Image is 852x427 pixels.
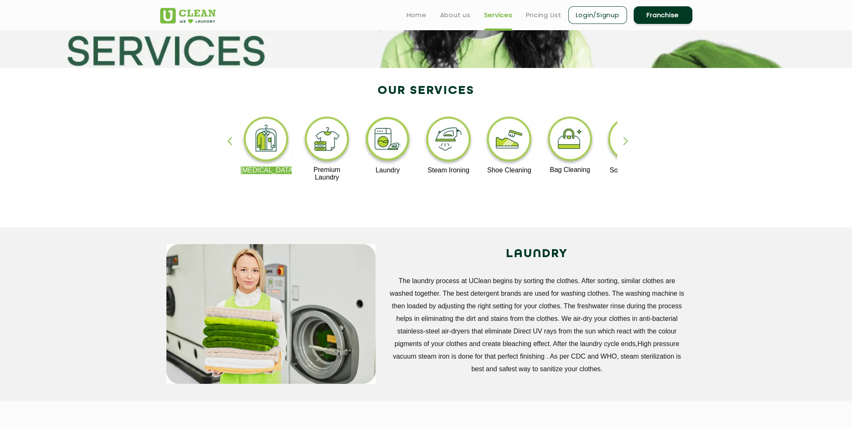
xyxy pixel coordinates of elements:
a: Pricing List [526,10,562,20]
img: UClean Laundry and Dry Cleaning [160,8,216,23]
p: Steam Ironing [423,167,474,174]
p: Shoe Cleaning [484,167,535,174]
h2: LAUNDRY [388,244,686,264]
img: service_main_image_11zon.webp [166,244,376,384]
p: Bag Cleaning [544,166,596,174]
img: shoe_cleaning_11zon.webp [484,115,535,167]
p: [MEDICAL_DATA] [241,167,292,174]
img: laundry_cleaning_11zon.webp [362,115,414,167]
img: dry_cleaning_11zon.webp [241,115,292,167]
a: Login/Signup [568,6,627,24]
a: Franchise [634,6,692,24]
a: About us [440,10,471,20]
img: premium_laundry_cleaning_11zon.webp [301,115,353,166]
img: sofa_cleaning_11zon.webp [605,115,656,167]
p: Laundry [362,167,414,174]
a: Services [484,10,513,20]
p: Sofa Cleaning [605,167,656,174]
a: Home [407,10,427,20]
p: The laundry process at UClean begins by sorting the clothes. After sorting, similar clothes are w... [388,275,686,375]
img: bag_cleaning_11zon.webp [544,115,596,166]
img: steam_ironing_11zon.webp [423,115,474,167]
p: Premium Laundry [301,166,353,181]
